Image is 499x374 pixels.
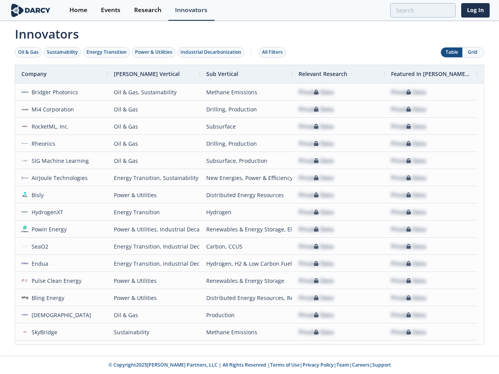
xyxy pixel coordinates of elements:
[299,204,334,221] div: Private Data
[114,70,180,78] span: [PERSON_NAME] Vertical
[206,272,286,289] div: Renewables & Energy Storage
[114,187,194,203] div: Power & Utilities
[21,208,28,215] img: b12a5cbc-c4e5-4c0d-9a12-6529d5f58ccf
[28,118,69,135] div: RocketML, Inc.
[28,221,67,238] div: Powin Energy
[390,3,456,18] input: Advanced Search
[28,204,64,221] div: HydrogenXT
[270,362,300,368] a: Terms of Use
[21,106,28,113] img: 1675207601510-mi4-logo.png
[28,169,88,186] div: AirJoule Technologies
[114,238,194,255] div: Energy Transition, Industrial Decarbonization
[262,49,283,56] div: All Filters
[391,255,426,272] div: Private Data
[299,70,347,78] span: Relevant Research
[114,221,194,238] div: Power & Utilities, Industrial Decarbonization
[114,341,194,358] div: Sustainability
[28,289,65,306] div: Bling Energy
[21,140,28,147] img: 6be74745-e7f4-4809-9227-94d27c50fd57
[299,255,334,272] div: Private Data
[21,226,28,233] img: 1617133434687-Group%202%402x.png
[101,7,120,13] div: Events
[299,118,334,135] div: Private Data
[391,169,426,186] div: Private Data
[21,294,28,301] img: c02d1a0e-7d87-4977-9ee8-54ae14501f67
[391,307,426,323] div: Private Data
[299,135,334,152] div: Private Data
[206,152,286,169] div: Subsurface, Production
[28,152,89,169] div: SIG Machine Learning
[28,307,92,323] div: [DEMOGRAPHIC_DATA]
[9,4,52,17] img: logo-wide.svg
[44,47,81,58] button: Sustainability
[21,191,28,198] img: afbd1d62-d648-4161-a523-b7d1f4fa8ef0
[391,118,426,135] div: Private Data
[391,324,426,340] div: Private Data
[114,135,194,152] div: Oil & Gas
[114,324,194,340] div: Sustainability
[336,362,349,368] a: Team
[21,277,28,284] img: 374cc3f8-e316-4d0b-98ba-c6da42083bd5
[134,7,161,13] div: Research
[21,123,28,130] img: 1986befd-76e6-433f-956b-27dc47f67c60
[28,135,56,152] div: Rheonics
[135,49,172,56] div: Power & Utilities
[114,272,194,289] div: Power & Utilities
[18,49,39,56] div: Oil & Gas
[114,289,194,306] div: Power & Utilities
[391,289,426,306] div: Private Data
[299,324,334,340] div: Private Data
[299,187,334,203] div: Private Data
[206,289,286,306] div: Distributed Energy Resources, Renewables & Energy Storage
[28,324,58,340] div: SkyBridge
[206,84,286,101] div: Methane Emissions
[21,328,28,335] img: 621acaf9-556e-4419-85b5-70931944e7fa
[299,221,334,238] div: Private Data
[299,238,334,255] div: Private Data
[299,169,334,186] div: Private Data
[28,341,46,358] div: Puloli
[206,341,286,358] div: Methane Emissions
[87,49,127,56] div: Energy Transition
[352,362,370,368] a: Careers
[21,243,28,250] img: e5bee77d-ccbb-4db0-ac8b-b691e7d87c4e
[206,255,286,272] div: Hydrogen, H2 & Low Carbon Fuels
[391,187,426,203] div: Private Data
[391,272,426,289] div: Private Data
[114,101,194,118] div: Oil & Gas
[391,152,426,169] div: Private Data
[206,238,286,255] div: Carbon, CCUS
[11,362,488,369] p: © Copyright 2025 [PERSON_NAME] Partners, LLC | All Rights Reserved | | | | |
[299,341,334,358] div: Private Data
[21,70,47,78] span: Company
[391,135,426,152] div: Private Data
[9,22,490,43] span: Innovators
[299,101,334,118] div: Private Data
[299,289,334,306] div: Private Data
[206,118,286,135] div: Subsurface
[299,84,334,101] div: Private Data
[391,341,426,358] div: Private Data
[132,47,175,58] button: Power & Utilities
[299,272,334,289] div: Private Data
[299,152,334,169] div: Private Data
[175,7,207,13] div: Innovators
[372,362,391,368] a: Support
[21,311,28,318] img: c29c0c01-625a-4755-b658-fa74ed2a6ef3
[206,169,286,186] div: New Energies, Power & Efficiency
[28,238,49,255] div: SeaO2
[21,260,28,267] img: 17237ff5-ec2e-4601-a70e-59100ba29fa9
[206,101,286,118] div: Drilling, Production
[114,307,194,323] div: Oil & Gas
[21,157,28,164] img: 01eacff9-2590-424a-bbcc-4c5387c69fda
[177,47,244,58] button: Industrial Decarbonization
[391,101,426,118] div: Private Data
[114,255,194,272] div: Energy Transition, Industrial Decarbonization
[83,47,130,58] button: Energy Transition
[206,135,286,152] div: Drilling, Production
[391,204,426,221] div: Private Data
[391,84,426,101] div: Private Data
[21,88,28,95] img: 1643231245421-Bridger_Logo.png
[114,169,194,186] div: Energy Transition, Sustainability
[28,255,49,272] div: Endua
